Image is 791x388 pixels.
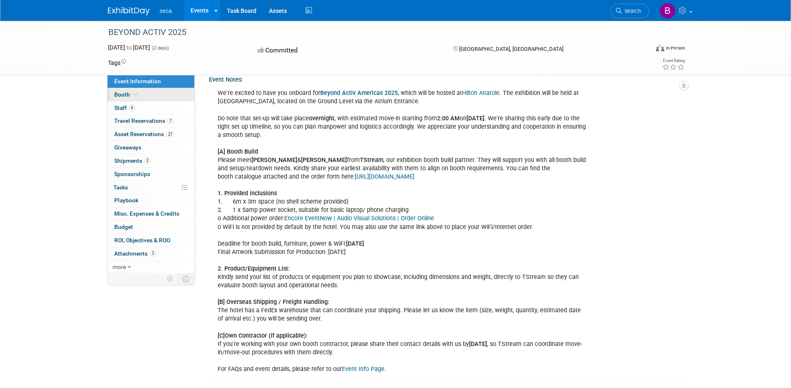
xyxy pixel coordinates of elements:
[134,92,138,97] i: Booth reservation complete
[662,59,685,63] div: Event Rating
[108,221,194,234] a: Budget
[218,298,329,306] b: [B] Overseas Shipping / Freight Handling:
[114,224,133,230] span: Budget
[114,117,173,124] span: Travel Reservations
[114,91,140,98] span: Booth
[108,181,194,194] a: Tasks
[114,171,150,177] span: Sponsorships
[320,90,398,97] a: Beyond Activ Americas 2025
[284,215,434,222] a: Encore EventNow | Audio Visual Solutions | Order Online
[108,247,194,260] a: Attachments3
[150,250,156,256] span: 3
[301,157,347,164] b: [PERSON_NAME]
[114,250,156,257] span: Attachments
[656,45,664,51] img: Format-Inperson.png
[355,173,414,180] a: [URL][DOMAIN_NAME]
[469,341,487,348] b: [DATE]
[462,90,500,97] a: Hilton Anatole
[129,104,135,111] span: 6
[108,75,194,88] a: Event Information
[114,210,179,217] span: Misc. Expenses & Credits
[218,190,277,197] b: 1. Provided inclusions
[151,45,169,51] span: (2 days)
[309,115,334,122] b: overnight
[114,144,141,151] span: Giveaways
[108,7,150,15] img: ExhibitDay
[218,265,290,272] b: 2. Product/Equipment List:
[113,184,128,191] span: Tasks
[346,240,364,247] b: [DATE]
[600,43,686,56] div: Event Format
[108,261,194,274] a: more
[108,168,194,181] a: Sponsorships
[108,59,126,67] td: Tags
[113,264,126,270] span: more
[360,157,383,164] b: TStream
[163,274,178,284] td: Personalize Event Tab Strip
[166,131,174,137] span: 27
[209,73,683,84] div: Event Notes:
[218,148,258,155] b: [A] Booth Build
[125,44,133,51] span: to
[459,46,563,52] span: [GEOGRAPHIC_DATA], [GEOGRAPHIC_DATA]
[108,234,194,247] a: ROI, Objectives & ROO
[108,128,194,141] a: Asset Reservations27
[114,78,161,85] span: Event Information
[108,44,150,51] span: [DATE] [DATE]
[177,274,194,284] td: Toggle Event Tabs
[108,207,194,220] a: Misc. Expenses & Credits
[622,8,641,14] span: Search
[251,157,297,164] b: [PERSON_NAME]
[225,332,308,339] b: Own Contractor (if applicable):
[108,194,194,207] a: Playbook
[114,157,151,164] span: Shipments
[342,366,384,373] a: Event Info Page
[218,332,225,339] b: [C]
[108,154,194,167] a: Shipments2
[437,115,460,122] b: 2:00 AM
[108,102,194,114] a: Staff6
[610,4,649,18] a: Search
[160,7,172,14] span: seca
[114,197,138,204] span: Playbook
[108,114,194,127] a: Travel Reservations7
[114,237,170,244] span: ROI, Objectives & ROO
[660,3,675,19] img: Bob Surface
[255,43,439,58] div: Committed
[167,118,173,124] span: 7
[108,141,194,154] a: Giveaways
[144,157,151,164] span: 2
[467,115,485,122] b: [DATE]
[114,131,174,137] span: Asset Reservations
[212,85,591,378] div: We're excited to have you onboard for , which will be hosted at . The exhibition will be held at ...
[105,25,636,40] div: BEYOND ACTIV 2025
[114,104,135,111] span: Staff
[665,45,685,51] div: In-Person
[108,88,194,101] a: Booth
